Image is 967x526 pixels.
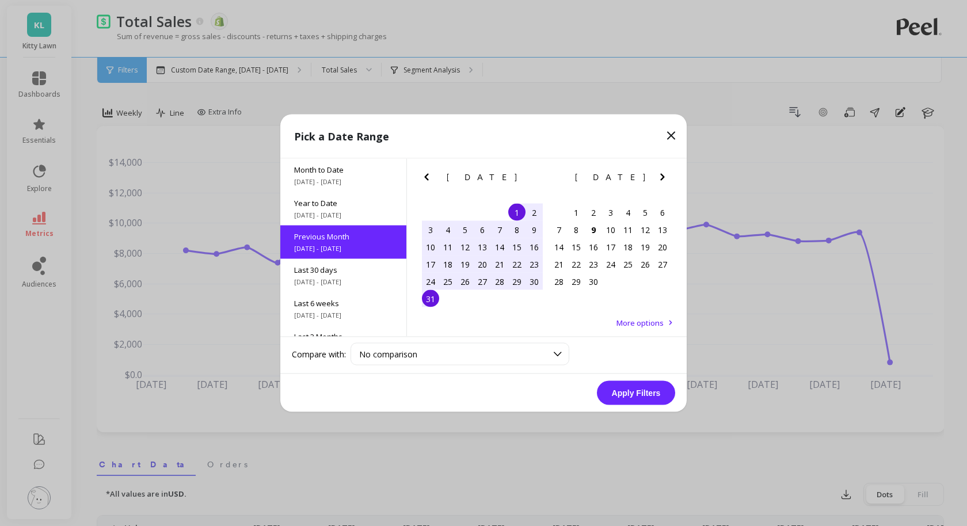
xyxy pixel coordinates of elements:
div: Choose Saturday, September 13th, 2025 [654,221,671,238]
div: Choose Thursday, September 25th, 2025 [619,256,637,273]
div: Choose Tuesday, September 16th, 2025 [585,238,602,256]
div: Choose Saturday, August 16th, 2025 [526,238,543,256]
div: Choose Wednesday, September 17th, 2025 [602,238,619,256]
button: Apply Filters [597,381,675,405]
div: Choose Sunday, August 17th, 2025 [422,256,439,273]
div: Choose Friday, September 12th, 2025 [637,221,654,238]
div: month 2025-08 [422,204,543,307]
div: Choose Sunday, August 10th, 2025 [422,238,439,256]
div: Choose Friday, September 5th, 2025 [637,204,654,221]
button: Previous Month [548,170,566,189]
div: Choose Sunday, September 14th, 2025 [550,238,568,256]
div: Choose Monday, September 1st, 2025 [568,204,585,221]
div: Choose Tuesday, August 5th, 2025 [456,221,474,238]
div: Choose Monday, August 4th, 2025 [439,221,456,238]
div: Choose Tuesday, September 23rd, 2025 [585,256,602,273]
div: Choose Tuesday, September 9th, 2025 [585,221,602,238]
div: Choose Thursday, August 14th, 2025 [491,238,508,256]
div: Choose Thursday, August 21st, 2025 [491,256,508,273]
div: Choose Tuesday, September 30th, 2025 [585,273,602,290]
span: [DATE] - [DATE] [294,244,393,253]
div: Choose Friday, August 29th, 2025 [508,273,526,290]
div: Choose Saturday, September 27th, 2025 [654,256,671,273]
div: Choose Thursday, September 18th, 2025 [619,238,637,256]
div: Choose Saturday, August 23rd, 2025 [526,256,543,273]
span: Last 30 days [294,265,393,275]
div: Choose Saturday, August 9th, 2025 [526,221,543,238]
div: Choose Saturday, August 30th, 2025 [526,273,543,290]
div: Choose Wednesday, September 10th, 2025 [602,221,619,238]
div: Choose Thursday, September 4th, 2025 [619,204,637,221]
span: Previous Month [294,231,393,242]
button: Next Month [527,170,546,189]
div: Choose Wednesday, September 24th, 2025 [602,256,619,273]
span: [DATE] [447,173,519,182]
div: Choose Monday, September 29th, 2025 [568,273,585,290]
span: More options [616,318,664,328]
div: Choose Monday, September 15th, 2025 [568,238,585,256]
span: [DATE] [575,173,647,182]
span: Last 3 Months [294,331,393,342]
span: No comparison [359,349,417,360]
div: Choose Friday, August 1st, 2025 [508,204,526,221]
div: Choose Sunday, September 28th, 2025 [550,273,568,290]
label: Compare with: [292,348,346,360]
div: Choose Monday, September 22nd, 2025 [568,256,585,273]
div: Choose Tuesday, August 26th, 2025 [456,273,474,290]
div: Choose Wednesday, August 6th, 2025 [474,221,491,238]
div: Choose Friday, August 8th, 2025 [508,221,526,238]
div: Choose Saturday, September 6th, 2025 [654,204,671,221]
button: Next Month [656,170,674,189]
div: Choose Wednesday, August 13th, 2025 [474,238,491,256]
div: Choose Saturday, September 20th, 2025 [654,238,671,256]
div: Choose Friday, September 19th, 2025 [637,238,654,256]
div: Choose Friday, September 26th, 2025 [637,256,654,273]
span: [DATE] - [DATE] [294,177,393,186]
span: Year to Date [294,198,393,208]
p: Pick a Date Range [294,128,389,144]
div: Choose Sunday, September 7th, 2025 [550,221,568,238]
span: Last 6 weeks [294,298,393,308]
div: Choose Sunday, August 24th, 2025 [422,273,439,290]
div: Choose Tuesday, September 2nd, 2025 [585,204,602,221]
div: Choose Thursday, August 28th, 2025 [491,273,508,290]
div: Choose Friday, August 15th, 2025 [508,238,526,256]
div: Choose Thursday, August 7th, 2025 [491,221,508,238]
div: Choose Wednesday, August 20th, 2025 [474,256,491,273]
div: Choose Monday, August 11th, 2025 [439,238,456,256]
span: [DATE] - [DATE] [294,277,393,287]
div: Choose Sunday, August 31st, 2025 [422,290,439,307]
div: Choose Sunday, September 21st, 2025 [550,256,568,273]
div: Choose Saturday, August 2nd, 2025 [526,204,543,221]
div: Choose Tuesday, August 19th, 2025 [456,256,474,273]
div: Choose Friday, August 22nd, 2025 [508,256,526,273]
div: Choose Tuesday, August 12th, 2025 [456,238,474,256]
span: [DATE] - [DATE] [294,311,393,320]
div: Choose Wednesday, August 27th, 2025 [474,273,491,290]
div: Choose Monday, September 8th, 2025 [568,221,585,238]
div: month 2025-09 [550,204,671,290]
div: Choose Sunday, August 3rd, 2025 [422,221,439,238]
div: Choose Wednesday, September 3rd, 2025 [602,204,619,221]
div: Choose Monday, August 25th, 2025 [439,273,456,290]
div: Choose Thursday, September 11th, 2025 [619,221,637,238]
div: Choose Monday, August 18th, 2025 [439,256,456,273]
span: Month to Date [294,165,393,175]
span: [DATE] - [DATE] [294,211,393,220]
button: Previous Month [420,170,438,189]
